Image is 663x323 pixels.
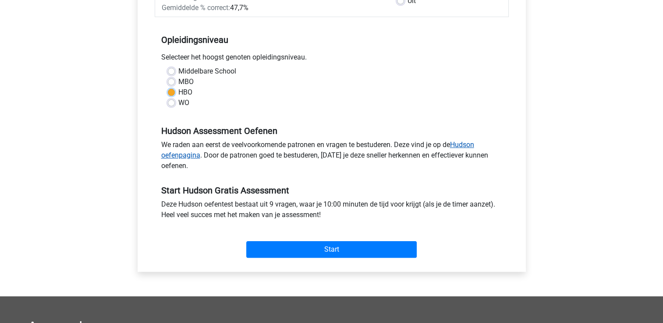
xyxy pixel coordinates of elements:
[155,3,390,13] div: 47,7%
[178,77,194,87] label: MBO
[162,4,230,12] span: Gemiddelde % correct:
[161,185,502,196] h5: Start Hudson Gratis Assessment
[155,140,509,175] div: We raden aan eerst de veelvoorkomende patronen en vragen te bestuderen. Deze vind je op de . Door...
[161,126,502,136] h5: Hudson Assessment Oefenen
[178,98,189,108] label: WO
[246,241,417,258] input: Start
[155,52,509,66] div: Selecteer het hoogst genoten opleidingsniveau.
[155,199,509,224] div: Deze Hudson oefentest bestaat uit 9 vragen, waar je 10:00 minuten de tijd voor krijgt (als je de ...
[178,87,192,98] label: HBO
[161,31,502,49] h5: Opleidingsniveau
[178,66,236,77] label: Middelbare School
